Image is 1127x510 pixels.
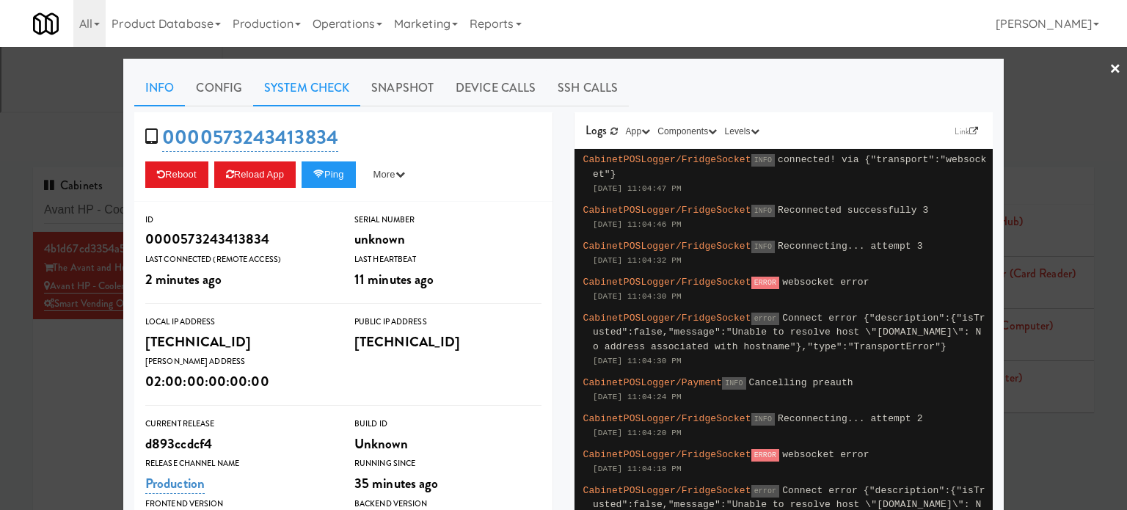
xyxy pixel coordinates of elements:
a: Config [185,70,253,106]
span: error [751,485,780,498]
a: 0000573243413834 [162,123,338,152]
a: Production [145,473,205,494]
span: CabinetPOSLogger/FridgeSocket [583,449,751,460]
span: INFO [722,377,745,390]
span: INFO [751,154,775,167]
span: Connect error {"description":{"isTrusted":false,"message":"Unable to resolve host \"[DOMAIN_NAME]... [593,313,985,352]
span: CabinetPOSLogger/FridgeSocket [583,277,751,288]
button: Ping [302,161,356,188]
div: 02:00:00:00:00:00 [145,369,332,394]
div: ID [145,213,332,227]
div: 0000573243413834 [145,227,332,252]
a: Device Calls [445,70,547,106]
span: INFO [751,241,775,253]
div: Build Id [354,417,541,431]
button: More [362,161,417,188]
a: SSH Calls [547,70,629,106]
span: CabinetPOSLogger/FridgeSocket [583,313,751,324]
div: [TECHNICAL_ID] [354,329,541,354]
button: Reboot [145,161,208,188]
span: websocket error [782,277,869,288]
span: CabinetPOSLogger/FridgeSocket [583,154,751,165]
span: Cancelling preauth [749,377,853,388]
img: Micromart [33,11,59,37]
span: error [751,313,780,325]
div: unknown [354,227,541,252]
span: CabinetPOSLogger/FridgeSocket [583,241,751,252]
a: System Check [253,70,360,106]
a: × [1109,47,1121,92]
div: Running Since [354,456,541,471]
a: Info [134,70,185,106]
div: Serial Number [354,213,541,227]
span: ERROR [751,277,780,289]
div: [PERSON_NAME] Address [145,354,332,369]
button: App [622,124,654,139]
span: Reconnecting... attempt 3 [778,241,923,252]
a: Link [951,124,982,139]
span: Reconnecting... attempt 2 [778,413,923,424]
div: [TECHNICAL_ID] [145,329,332,354]
span: 11 minutes ago [354,269,434,289]
span: 2 minutes ago [145,269,222,289]
span: [DATE] 11:04:18 PM [593,465,682,473]
span: [DATE] 11:04:20 PM [593,429,682,437]
span: websocket error [782,449,869,460]
div: Release Channel Name [145,456,332,471]
span: [DATE] 11:04:24 PM [593,393,682,401]
div: d893ccdcf4 [145,431,332,456]
span: ERROR [751,449,780,462]
span: INFO [751,413,775,426]
div: Unknown [354,431,541,456]
span: CabinetPOSLogger/Payment [583,377,723,388]
div: Last Connected (Remote Access) [145,252,332,267]
span: CabinetPOSLogger/FridgeSocket [583,205,751,216]
span: CabinetPOSLogger/FridgeSocket [583,485,751,496]
button: Components [654,124,721,139]
span: [DATE] 11:04:47 PM [593,184,682,193]
span: [DATE] 11:04:30 PM [593,292,682,301]
span: INFO [751,205,775,217]
span: [DATE] 11:04:46 PM [593,220,682,229]
div: Current Release [145,417,332,431]
span: [DATE] 11:04:30 PM [593,357,682,365]
div: Public IP Address [354,315,541,329]
span: Logs [586,122,607,139]
span: 35 minutes ago [354,473,438,493]
div: Local IP Address [145,315,332,329]
a: Snapshot [360,70,445,106]
button: Reload App [214,161,296,188]
span: CabinetPOSLogger/FridgeSocket [583,413,751,424]
span: Reconnected successfully 3 [778,205,928,216]
div: Last Heartbeat [354,252,541,267]
span: connected! via {"transport":"websocket"} [593,154,987,180]
span: [DATE] 11:04:32 PM [593,256,682,265]
button: Levels [721,124,762,139]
